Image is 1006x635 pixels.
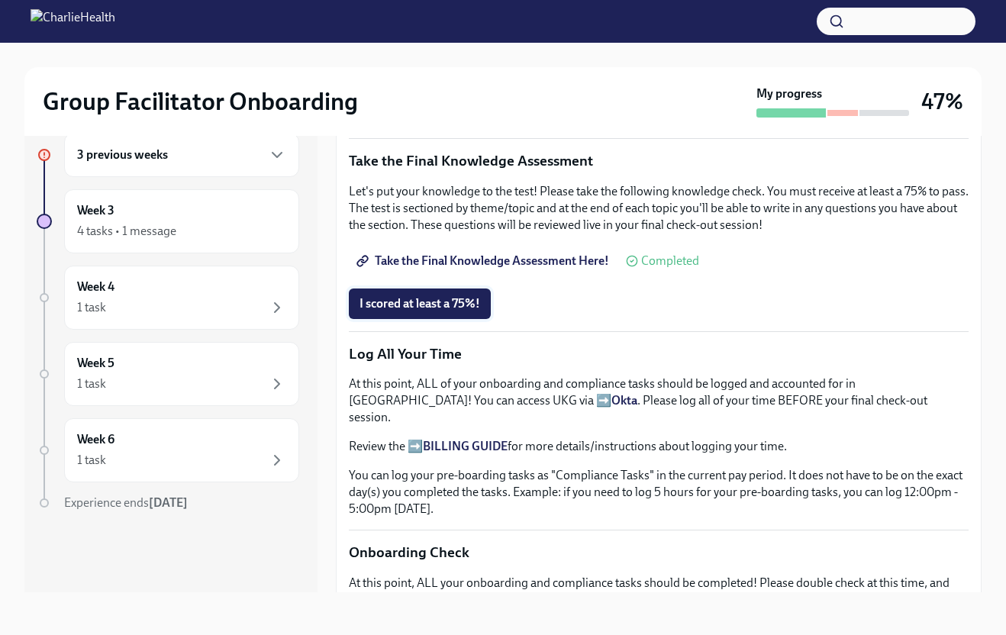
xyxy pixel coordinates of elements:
[360,253,609,269] span: Take the Final Knowledge Assessment Here!
[37,418,299,482] a: Week 61 task
[349,543,969,562] p: Onboarding Check
[641,255,699,267] span: Completed
[77,431,114,448] h6: Week 6
[349,183,969,234] p: Let's put your knowledge to the test! Please take the following knowledge check. You must receive...
[37,189,299,253] a: Week 34 tasks • 1 message
[756,85,822,102] strong: My progress
[77,376,106,392] div: 1 task
[349,344,969,364] p: Log All Your Time
[149,495,188,510] strong: [DATE]
[77,223,176,240] div: 4 tasks • 1 message
[77,355,114,372] h6: Week 5
[64,495,188,510] span: Experience ends
[77,299,106,316] div: 1 task
[349,288,491,319] button: I scored at least a 75%!
[349,438,969,455] p: Review the ➡️ for more details/instructions about logging your time.
[43,86,358,117] h2: Group Facilitator Onboarding
[349,151,969,171] p: Take the Final Knowledge Assessment
[423,439,508,453] a: BILLING GUIDE
[921,88,963,115] h3: 47%
[64,133,299,177] div: 3 previous weeks
[37,342,299,406] a: Week 51 task
[349,376,969,426] p: At this point, ALL of your onboarding and compliance tasks should be logged and accounted for in ...
[77,147,168,163] h6: 3 previous weeks
[37,266,299,330] a: Week 41 task
[77,452,106,469] div: 1 task
[31,9,115,34] img: CharlieHealth
[349,246,620,276] a: Take the Final Knowledge Assessment Here!
[611,393,637,408] a: Okta
[77,279,114,295] h6: Week 4
[349,467,969,517] p: You can log your pre-boarding tasks as "Compliance Tasks" in the current pay period. It does not ...
[349,575,969,608] p: At this point, ALL your onboarding and compliance tasks should be completed! Please double check ...
[77,202,114,219] h6: Week 3
[360,296,480,311] span: I scored at least a 75%!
